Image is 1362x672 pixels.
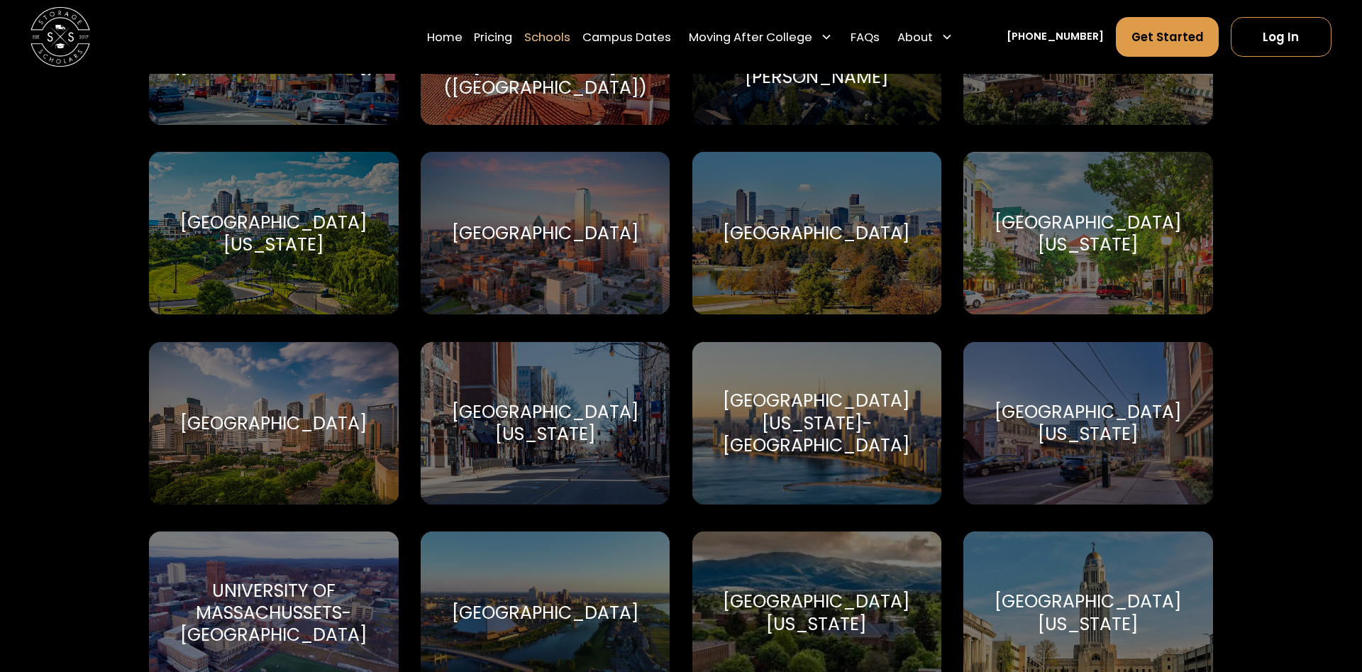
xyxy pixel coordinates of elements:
[167,211,381,256] div: [GEOGRAPHIC_DATA][US_STATE]
[149,152,399,314] a: Go to selected school
[149,342,399,505] a: Go to selected school
[689,28,812,46] div: Moving After College
[723,222,910,244] div: [GEOGRAPHIC_DATA]
[1007,29,1104,45] a: [PHONE_NUMBER]
[452,222,639,244] div: [GEOGRAPHIC_DATA]
[180,412,367,434] div: [GEOGRAPHIC_DATA]
[582,16,671,57] a: Campus Dates
[851,16,880,57] a: FAQs
[1116,17,1219,57] a: Get Started
[710,590,924,635] div: [GEOGRAPHIC_DATA][US_STATE]
[31,7,89,66] img: Storage Scholars main logo
[710,390,924,456] div: [GEOGRAPHIC_DATA][US_STATE]-[GEOGRAPHIC_DATA]
[981,211,1195,256] div: [GEOGRAPHIC_DATA][US_STATE]
[981,401,1195,446] div: [GEOGRAPHIC_DATA][US_STATE]
[524,16,570,57] a: Schools
[892,16,960,57] div: About
[421,342,670,505] a: Go to selected school
[897,28,933,46] div: About
[682,16,838,57] div: Moving After College
[167,10,381,77] div: [GEOGRAPHIC_DATA][US_STATE] ([GEOGRAPHIC_DATA])
[692,342,942,505] a: Go to selected school
[474,16,512,57] a: Pricing
[427,16,463,57] a: Home
[1231,17,1331,57] a: Log In
[452,602,639,624] div: [GEOGRAPHIC_DATA]
[421,152,670,314] a: Go to selected school
[167,580,381,646] div: University of Massachussets-[GEOGRAPHIC_DATA]
[963,342,1213,505] a: Go to selected school
[692,152,942,314] a: Go to selected school
[963,152,1213,314] a: Go to selected school
[31,7,89,66] a: home
[438,401,653,446] div: [GEOGRAPHIC_DATA][US_STATE]
[981,590,1195,635] div: [GEOGRAPHIC_DATA][US_STATE]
